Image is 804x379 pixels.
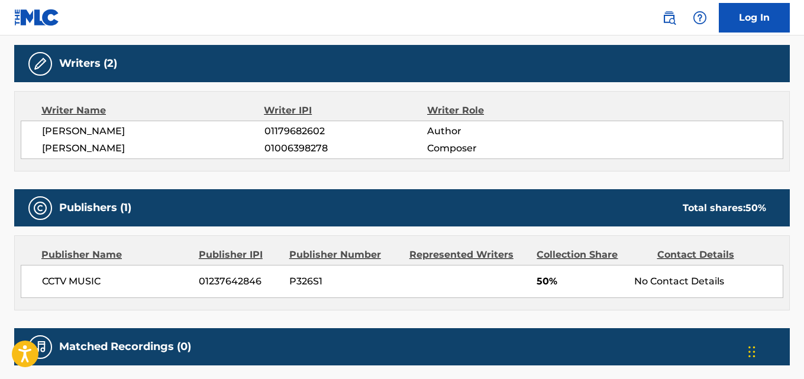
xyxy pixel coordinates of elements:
[264,103,427,118] div: Writer IPI
[33,340,47,354] img: Matched Recordings
[289,274,401,289] span: P326S1
[662,11,676,25] img: search
[42,141,264,156] span: [PERSON_NAME]
[657,248,769,262] div: Contact Details
[41,103,264,118] div: Writer Name
[719,3,790,33] a: Log In
[634,274,783,289] div: No Contact Details
[42,274,190,289] span: CCTV MUSIC
[33,201,47,215] img: Publishers
[59,57,117,70] h5: Writers (2)
[745,322,804,379] iframe: Chat Widget
[683,201,766,215] div: Total shares:
[657,6,681,30] a: Public Search
[409,248,528,262] div: Represented Writers
[289,248,401,262] div: Publisher Number
[537,248,648,262] div: Collection Share
[59,201,131,215] h5: Publishers (1)
[264,141,427,156] span: 01006398278
[33,57,47,71] img: Writers
[42,124,264,138] span: [PERSON_NAME]
[264,124,427,138] span: 01179682602
[199,248,280,262] div: Publisher IPI
[199,274,280,289] span: 01237642846
[688,6,712,30] div: Help
[41,248,190,262] div: Publisher Name
[748,334,755,370] div: Drag
[427,141,575,156] span: Composer
[59,340,191,354] h5: Matched Recordings (0)
[427,124,575,138] span: Author
[537,274,625,289] span: 50%
[745,202,766,213] span: 50 %
[693,11,707,25] img: help
[14,9,60,26] img: MLC Logo
[427,103,576,118] div: Writer Role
